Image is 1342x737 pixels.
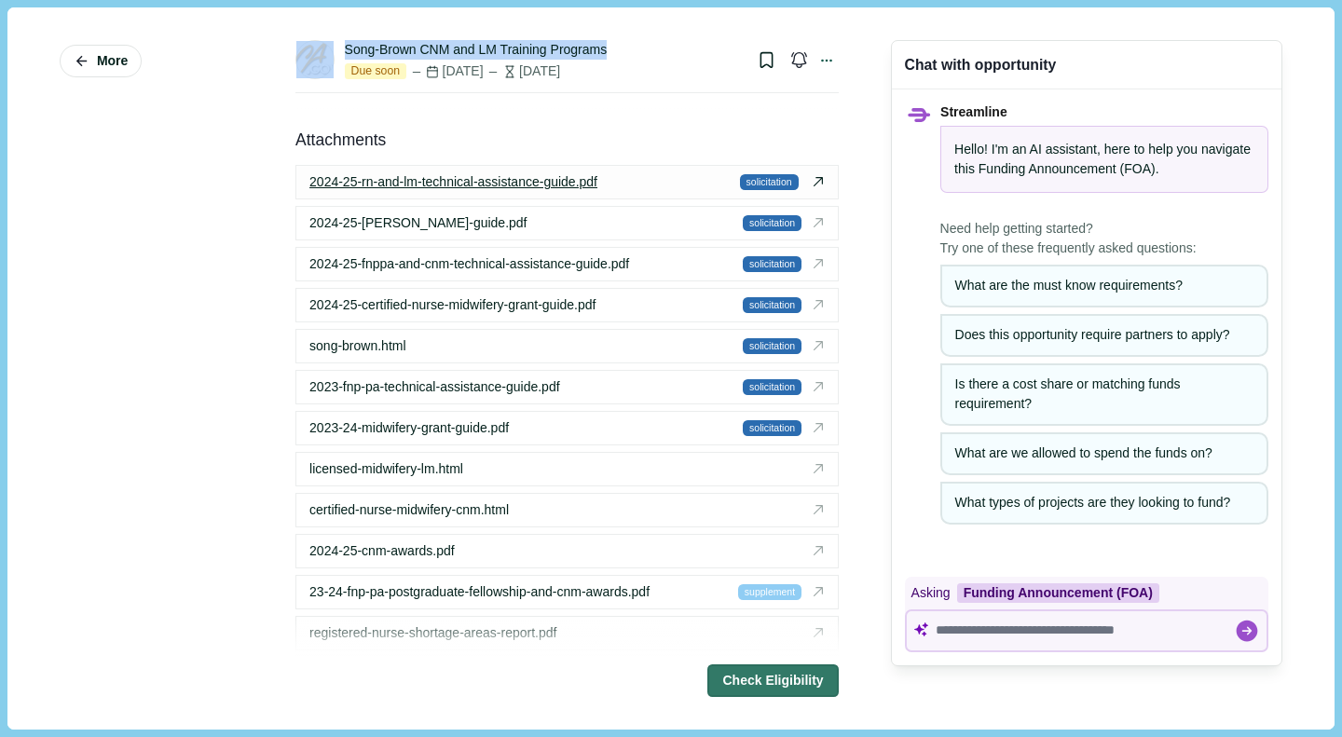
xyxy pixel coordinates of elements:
[309,418,509,438] span: 2023-24-midwifery-grant-guide.pdf
[955,276,1253,295] div: What are the must know requirements?
[940,432,1268,475] button: What are we allowed to spend the funds on?
[905,577,1268,609] div: Asking
[743,256,801,273] span: solicitation
[410,61,484,81] div: [DATE]
[940,482,1268,525] button: What types of projects are they looking to fund?
[905,54,1057,75] div: Chat with opportunity
[309,254,629,274] span: 2024-25-fnppa-and-cnm-technical-assistance-guide.pdf
[486,61,560,81] div: [DATE]
[309,541,455,561] span: 2024-25-cnm-awards.pdf
[940,219,1268,258] span: Need help getting started? Try one of these frequently asked questions:
[345,40,608,60] div: Song-Brown CNM and LM Training Programs
[743,420,801,437] span: solicitation
[309,295,596,315] span: 2024-25-certified-nurse-midwifery-grant-guide.pdf
[309,500,509,520] span: certified-nurse-midwifery-cnm.html
[954,142,1251,176] span: Hello! I'm an AI assistant, here to help you navigate this .
[309,459,463,479] span: licensed-midwifery-lm.html
[743,297,801,314] span: solicitation
[296,41,334,78] img: ca.gov.png
[743,379,801,396] span: solicitation
[955,325,1253,345] div: Does this opportunity require partners to apply?
[743,338,801,355] span: solicitation
[955,375,1253,414] div: Is there a cost share or matching funds requirement?
[940,363,1268,426] button: Is there a cost share or matching funds requirement?
[309,213,527,233] span: 2024-25-[PERSON_NAME]-guide.pdf
[940,265,1268,307] button: What are the must know requirements?
[295,129,386,152] div: Attachments
[707,664,838,697] button: Check Eligibility
[979,161,1156,176] span: Funding Announcement (FOA)
[957,583,1159,603] div: Funding Announcement (FOA)
[740,174,799,191] span: solicitation
[940,314,1268,357] button: Does this opportunity require partners to apply?
[309,377,560,397] span: 2023-fnp-pa-technical-assistance-guide.pdf
[60,45,142,77] button: More
[738,584,801,601] span: supplement
[743,215,801,232] span: solicitation
[750,44,783,76] button: Bookmark this grant.
[97,53,128,69] span: More
[955,493,1253,512] div: What types of projects are they looking to fund?
[940,104,1007,119] span: Streamline
[345,63,406,80] span: Due soon
[309,582,650,602] span: 23-24-fnp-pa-postgraduate-fellowship-and-cnm-awards.pdf
[309,172,597,192] span: 2024-25-rn-and-lm-technical-assistance-guide.pdf
[955,444,1253,463] div: What are we allowed to spend the funds on?
[309,336,406,356] span: song-brown.html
